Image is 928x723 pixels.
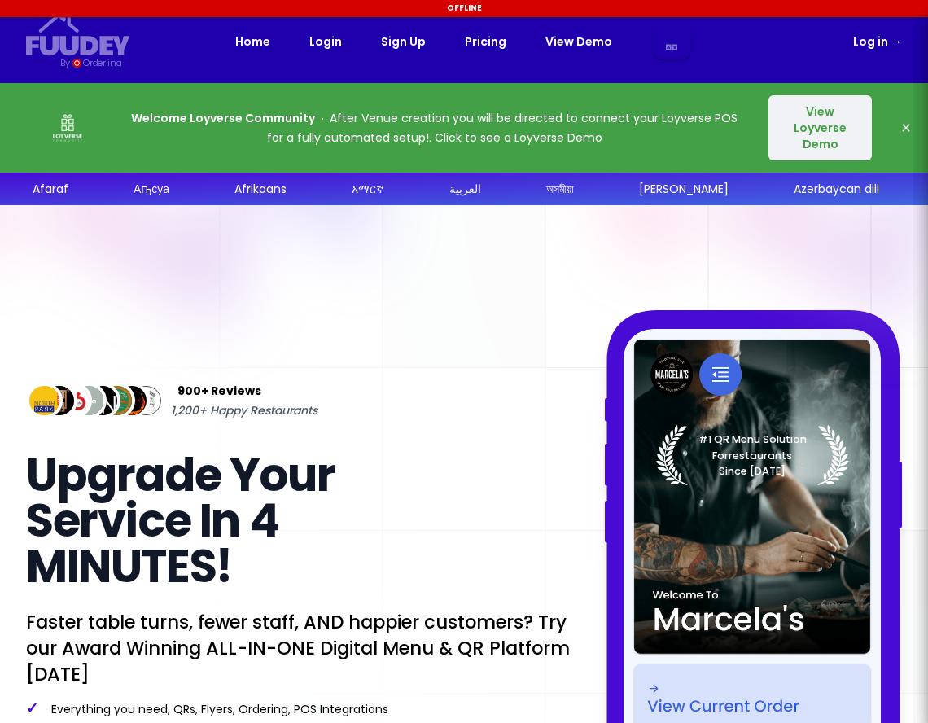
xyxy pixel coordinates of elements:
img: Review Img [70,383,107,419]
div: Offline [2,2,926,14]
div: Azərbaycan dili [794,181,879,198]
a: Sign Up [381,32,426,51]
div: [PERSON_NAME] [639,181,729,198]
div: Аҧсуа [134,181,169,198]
div: By [60,56,69,70]
div: অসমীয়া [546,181,574,198]
img: Review Img [99,383,136,419]
div: Afrikaans [234,181,287,198]
p: Faster table turns, fewer staff, AND happier customers? Try our Award Winning ALL-IN-ONE Digital ... [26,609,571,687]
strong: Welcome Loyverse Community [131,110,315,126]
div: العربية [449,181,481,198]
img: Review Img [41,383,77,419]
a: Pricing [465,32,506,51]
p: Everything you need, QRs, Flyers, Ordering, POS Integrations [26,700,571,717]
span: 900+ Reviews [177,381,261,401]
span: 1,200+ Happy Restaurants [171,401,317,420]
span: ✓ [26,698,38,718]
a: View Demo [545,32,612,51]
img: Review Img [114,383,151,419]
img: Review Img [26,383,63,419]
span: → [891,33,902,50]
img: Review Img [55,383,92,419]
span: Upgrade Your Service In 4 MINUTES! [26,443,335,598]
a: Log in [853,32,902,51]
a: Login [309,32,342,51]
p: After Venue creation you will be directed to connect your Loyverse POS for a fully automated setu... [124,108,745,147]
img: Laurel [656,425,849,485]
button: View Loyverse Demo [768,95,872,160]
div: Orderlina [83,56,121,70]
img: Review Img [128,383,164,419]
div: አማርኛ [352,181,384,198]
a: Home [235,32,270,51]
div: Afaraf [33,181,68,198]
img: Review Img [85,383,121,419]
svg: {/* Added fill="currentColor" here */} {/* This rectangle defines the background. Its explicit fi... [26,13,130,56]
